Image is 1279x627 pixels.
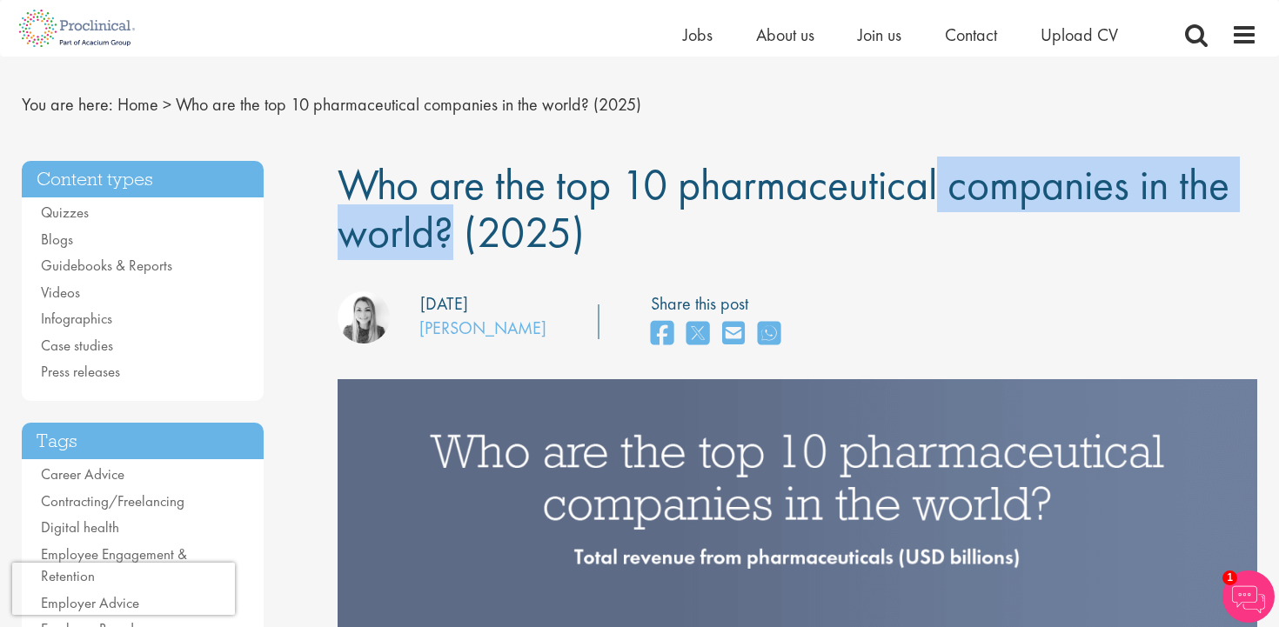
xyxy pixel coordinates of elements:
[41,362,120,381] a: Press releases
[12,563,235,615] iframe: reCAPTCHA
[338,157,1229,260] span: Who are the top 10 pharmaceutical companies in the world? (2025)
[41,464,124,484] a: Career Advice
[1222,570,1275,623] img: Chatbot
[651,316,673,353] a: share on facebook
[683,23,713,46] a: Jobs
[651,291,789,317] label: Share this post
[756,23,814,46] a: About us
[176,93,641,116] span: Who are the top 10 pharmaceutical companies in the world? (2025)
[41,309,112,328] a: Infographics
[1041,23,1118,46] a: Upload CV
[41,203,89,222] a: Quizzes
[117,93,158,116] a: breadcrumb link
[22,161,264,198] h3: Content types
[41,517,119,537] a: Digital health
[945,23,997,46] a: Contact
[41,230,73,249] a: Blogs
[41,256,172,275] a: Guidebooks & Reports
[758,316,780,353] a: share on whats app
[419,317,546,339] a: [PERSON_NAME]
[41,283,80,302] a: Videos
[22,423,264,460] h3: Tags
[686,316,709,353] a: share on twitter
[722,316,745,353] a: share on email
[1222,570,1237,585] span: 1
[41,491,184,510] a: Contracting/Freelancing
[338,291,390,344] img: Hannah Burke
[163,93,171,116] span: >
[420,291,468,317] div: [DATE]
[41,544,187,586] a: Employee Engagement & Retention
[22,93,113,116] span: You are here:
[858,23,901,46] a: Join us
[41,336,113,355] a: Case studies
